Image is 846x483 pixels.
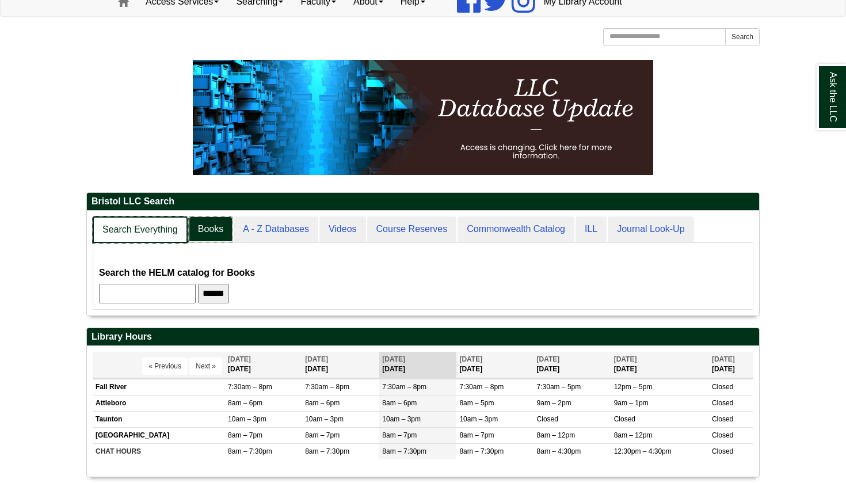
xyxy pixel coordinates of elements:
[537,415,558,423] span: Closed
[459,399,494,407] span: 8am – 5pm
[93,395,225,411] td: Attleboro
[305,431,340,439] span: 8am – 7pm
[712,355,735,363] span: [DATE]
[305,415,344,423] span: 10am – 3pm
[382,447,426,455] span: 8am – 7:30pm
[458,216,574,242] a: Commonwealth Catalog
[712,383,733,391] span: Closed
[189,358,222,375] button: Next »
[537,399,571,407] span: 9am – 2pm
[712,415,733,423] span: Closed
[87,328,759,346] h2: Library Hours
[382,415,421,423] span: 10am – 3pm
[225,352,302,378] th: [DATE]
[459,431,494,439] span: 8am – 7pm
[459,415,498,423] span: 10am – 3pm
[319,216,366,242] a: Videos
[93,379,225,395] td: Fall River
[614,355,637,363] span: [DATE]
[614,447,672,455] span: 12:30pm – 4:30pm
[614,383,653,391] span: 12pm – 5pm
[99,249,747,303] div: Books
[189,216,233,242] a: Books
[382,355,405,363] span: [DATE]
[611,352,709,378] th: [DATE]
[382,431,417,439] span: 8am – 7pm
[93,411,225,427] td: Taunton
[608,216,693,242] a: Journal Look-Up
[228,399,262,407] span: 8am – 6pm
[614,431,653,439] span: 8am – 12pm
[234,216,318,242] a: A - Z Databases
[537,447,581,455] span: 8am – 4:30pm
[228,355,251,363] span: [DATE]
[93,428,225,444] td: [GEOGRAPHIC_DATA]
[537,431,576,439] span: 8am – 12pm
[305,383,349,391] span: 7:30am – 8pm
[305,399,340,407] span: 8am – 6pm
[456,352,533,378] th: [DATE]
[228,431,262,439] span: 8am – 7pm
[712,431,733,439] span: Closed
[193,60,653,175] img: HTML tutorial
[382,383,426,391] span: 7:30am – 8pm
[614,415,635,423] span: Closed
[614,399,649,407] span: 9am – 1pm
[709,352,753,378] th: [DATE]
[537,355,560,363] span: [DATE]
[712,447,733,455] span: Closed
[87,193,759,211] h2: Bristol LLC Search
[537,383,581,391] span: 7:30am – 5pm
[725,28,760,45] button: Search
[382,399,417,407] span: 8am – 6pm
[99,265,255,281] label: Search the HELM catalog for Books
[534,352,611,378] th: [DATE]
[459,355,482,363] span: [DATE]
[142,358,188,375] button: « Previous
[305,447,349,455] span: 8am – 7:30pm
[379,352,456,378] th: [DATE]
[712,399,733,407] span: Closed
[93,444,225,460] td: CHAT HOURS
[305,355,328,363] span: [DATE]
[93,216,188,244] a: Search Everything
[459,447,504,455] span: 8am – 7:30pm
[228,415,266,423] span: 10am – 3pm
[302,352,379,378] th: [DATE]
[367,216,457,242] a: Course Reserves
[228,383,272,391] span: 7:30am – 8pm
[576,216,607,242] a: ILL
[228,447,272,455] span: 8am – 7:30pm
[459,383,504,391] span: 7:30am – 8pm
